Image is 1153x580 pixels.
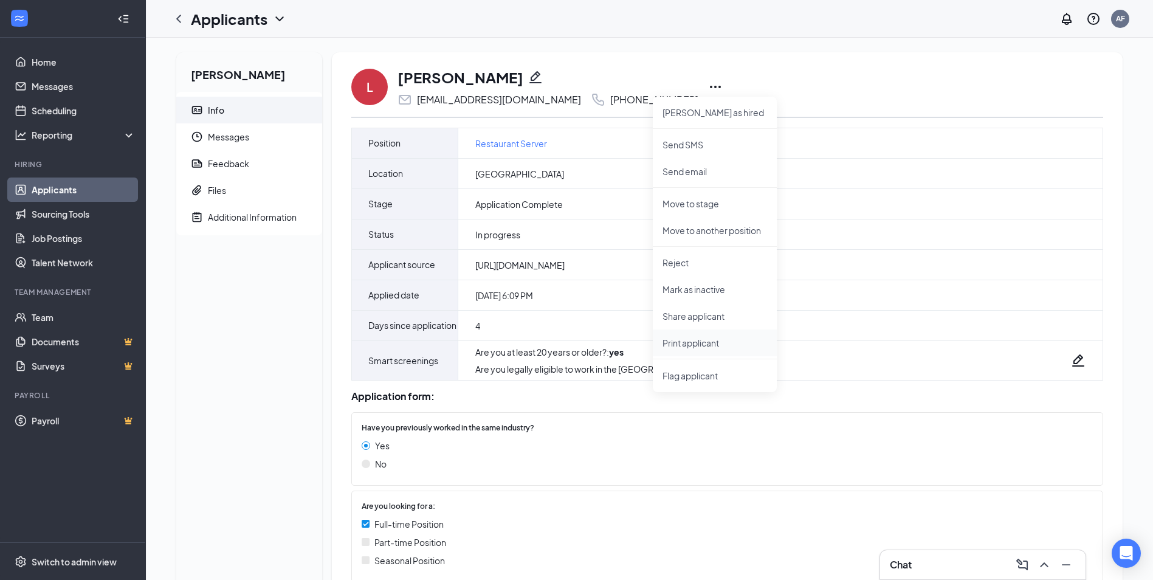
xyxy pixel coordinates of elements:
[191,157,203,170] svg: Report
[663,198,767,210] p: Move to stage
[1059,558,1073,572] svg: Minimize
[663,224,767,236] p: Move to another position
[208,123,312,150] span: Messages
[1116,13,1125,24] div: AF
[398,92,412,107] svg: Email
[32,354,136,378] a: SurveysCrown
[475,229,520,241] span: In progress
[475,289,533,302] span: [DATE] 6:09 PM
[591,92,605,107] svg: Phone
[176,52,322,92] h2: [PERSON_NAME]
[368,280,419,310] span: Applied date
[362,501,435,513] span: Are you looking for a:
[191,104,203,116] svg: ContactCard
[32,250,136,275] a: Talent Network
[368,189,393,219] span: Stage
[1056,555,1076,575] button: Minimize
[610,94,698,106] div: [PHONE_NUMBER]
[368,128,401,158] span: Position
[475,137,547,150] a: Restaurant Server
[1015,558,1030,572] svg: ComposeMessage
[32,202,136,226] a: Sourcing Tools
[15,287,133,297] div: Team Management
[171,12,186,26] svg: ChevronLeft
[368,250,435,280] span: Applicant source
[32,98,136,123] a: Scheduling
[32,50,136,74] a: Home
[663,310,767,322] p: Share applicant
[32,129,136,141] div: Reporting
[208,184,226,196] div: Files
[32,556,117,568] div: Switch to admin view
[663,369,767,382] span: Flag applicant
[475,259,565,271] span: [URL][DOMAIN_NAME]
[15,556,27,568] svg: Settings
[208,157,249,170] div: Feedback
[176,204,322,230] a: NoteActiveAdditional Information
[1013,555,1032,575] button: ComposeMessage
[475,198,563,210] span: Application Complete
[475,363,728,375] div: Are you legally eligible to work in the [GEOGRAPHIC_DATA]? :
[663,139,767,151] p: Send SMS
[362,423,534,434] span: Have you previously worked in the same industry?
[176,150,322,177] a: ReportFeedback
[1112,539,1141,568] div: Open Intercom Messenger
[609,347,624,357] strong: yes
[15,390,133,401] div: Payroll
[417,94,581,106] div: [EMAIL_ADDRESS][DOMAIN_NAME]
[663,165,767,178] p: Send email
[32,74,136,98] a: Messages
[663,337,767,349] p: Print applicant
[368,346,438,376] span: Smart screenings
[176,177,322,204] a: PaperclipFiles
[890,558,912,571] h3: Chat
[191,9,267,29] h1: Applicants
[475,168,564,180] span: [GEOGRAPHIC_DATA]
[375,439,390,452] span: Yes
[191,211,203,223] svg: NoteActive
[117,13,129,25] svg: Collapse
[208,104,224,116] div: Info
[32,330,136,354] a: DocumentsCrown
[367,78,373,95] div: L
[272,12,287,26] svg: ChevronDown
[15,159,133,170] div: Hiring
[368,219,394,249] span: Status
[475,346,728,358] div: Are you at least 20 years or older? :
[708,80,723,94] svg: Ellipses
[1071,353,1086,368] svg: Pencil
[208,211,297,223] div: Additional Information
[1086,12,1101,26] svg: QuestionInfo
[32,409,136,433] a: PayrollCrown
[663,257,767,269] p: Reject
[15,129,27,141] svg: Analysis
[374,536,446,549] span: Part-time Position
[1034,555,1054,575] button: ChevronUp
[176,123,322,150] a: ClockMessages
[32,178,136,202] a: Applicants
[663,106,767,119] p: [PERSON_NAME] as hired
[368,311,456,340] span: Days since application
[32,305,136,330] a: Team
[13,12,26,24] svg: WorkstreamLogo
[368,159,403,188] span: Location
[191,131,203,143] svg: Clock
[1059,12,1074,26] svg: Notifications
[32,226,136,250] a: Job Postings
[374,517,444,531] span: Full-time Position
[1037,558,1051,572] svg: ChevronUp
[528,70,543,85] svg: Pencil
[191,184,203,196] svg: Paperclip
[398,67,523,88] h1: [PERSON_NAME]
[475,320,480,332] span: 4
[351,390,1103,402] div: Application form:
[663,283,767,295] p: Mark as inactive
[375,457,387,471] span: No
[374,554,445,567] span: Seasonal Position
[176,97,322,123] a: ContactCardInfo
